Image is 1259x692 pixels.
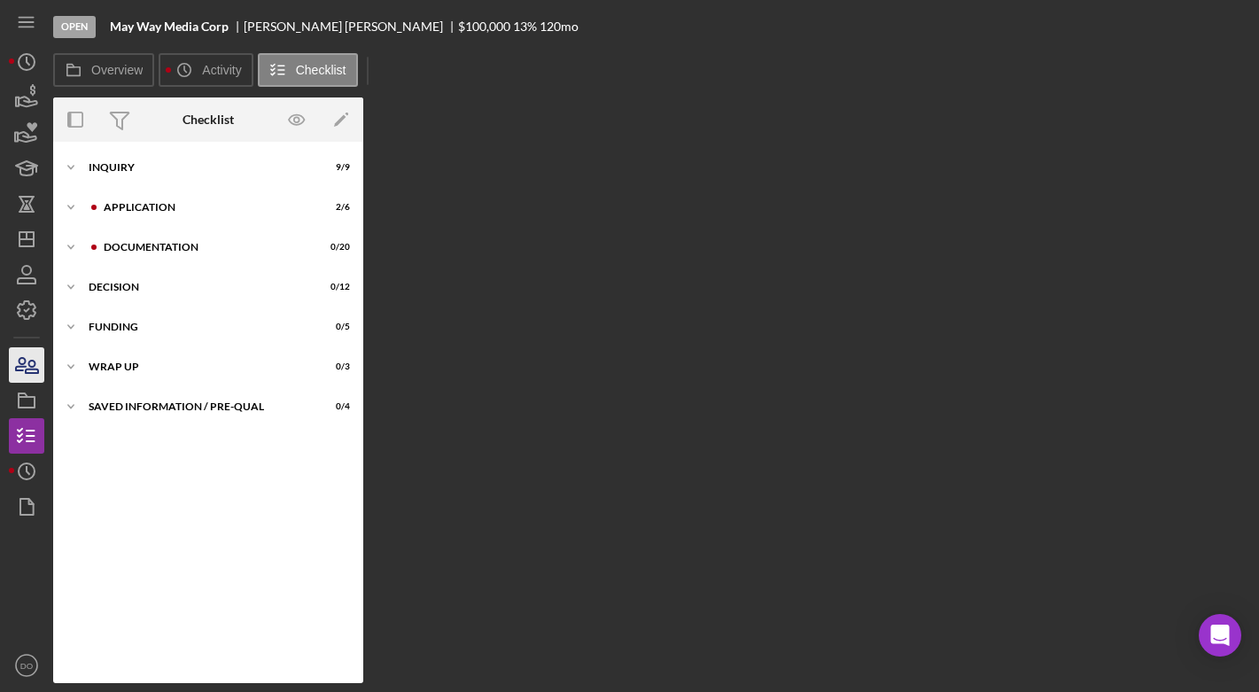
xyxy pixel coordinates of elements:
[318,282,350,292] div: 0 / 12
[104,242,306,253] div: Documentation
[89,322,306,332] div: Funding
[9,648,44,683] button: DO
[1199,614,1241,657] div: Open Intercom Messenger
[91,63,143,77] label: Overview
[318,242,350,253] div: 0 / 20
[318,401,350,412] div: 0 / 4
[296,63,346,77] label: Checklist
[258,53,358,87] button: Checklist
[89,162,306,173] div: Inquiry
[89,401,306,412] div: Saved Information / Pre-Qual
[458,19,510,34] span: $100,000
[513,19,537,34] div: 13 %
[318,322,350,332] div: 0 / 5
[53,53,154,87] button: Overview
[89,362,306,372] div: Wrap up
[110,19,229,34] b: May Way Media Corp
[244,19,458,34] div: [PERSON_NAME] [PERSON_NAME]
[20,661,33,671] text: DO
[89,282,306,292] div: Decision
[318,162,350,173] div: 9 / 9
[183,113,234,127] div: Checklist
[318,202,350,213] div: 2 / 6
[159,53,253,87] button: Activity
[540,19,579,34] div: 120 mo
[53,16,96,38] div: Open
[318,362,350,372] div: 0 / 3
[202,63,241,77] label: Activity
[104,202,306,213] div: Application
